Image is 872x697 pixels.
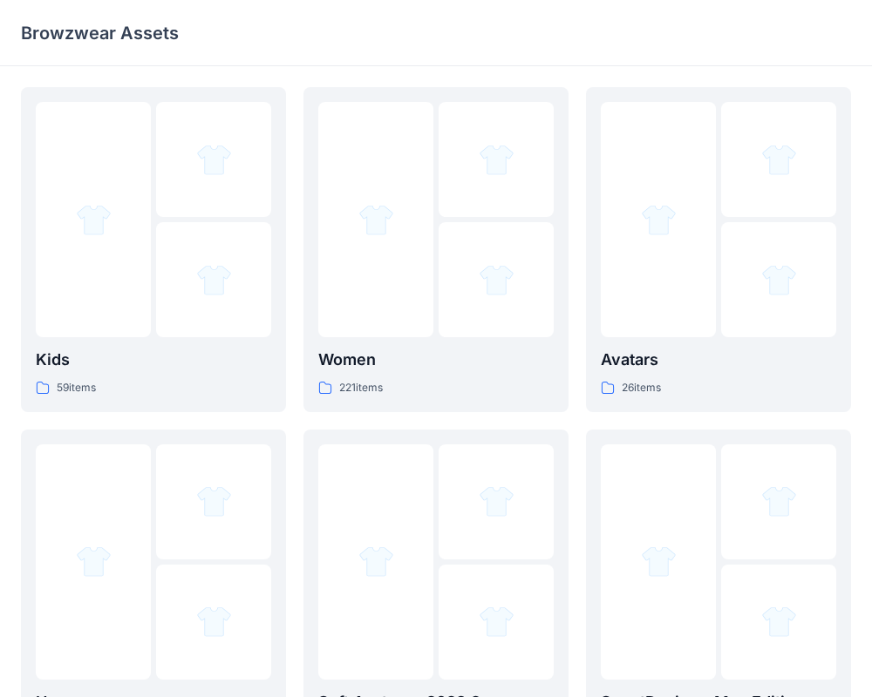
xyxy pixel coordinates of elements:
[196,604,232,639] img: folder 3
[36,348,271,372] p: Kids
[196,262,232,298] img: folder 3
[196,142,232,178] img: folder 2
[479,142,514,178] img: folder 2
[339,379,383,397] p: 221 items
[479,484,514,519] img: folder 2
[761,604,797,639] img: folder 3
[641,202,677,238] img: folder 1
[601,348,836,372] p: Avatars
[761,484,797,519] img: folder 2
[196,484,232,519] img: folder 2
[479,262,514,298] img: folder 3
[57,379,96,397] p: 59 items
[76,202,112,238] img: folder 1
[358,544,394,579] img: folder 1
[622,379,661,397] p: 26 items
[21,21,179,45] p: Browzwear Assets
[641,544,677,579] img: folder 1
[358,202,394,238] img: folder 1
[318,348,554,372] p: Women
[761,262,797,298] img: folder 3
[303,87,569,412] a: folder 1folder 2folder 3Women221items
[479,604,514,639] img: folder 3
[586,87,851,412] a: folder 1folder 2folder 3Avatars26items
[76,544,112,579] img: folder 1
[761,142,797,178] img: folder 2
[21,87,286,412] a: folder 1folder 2folder 3Kids59items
